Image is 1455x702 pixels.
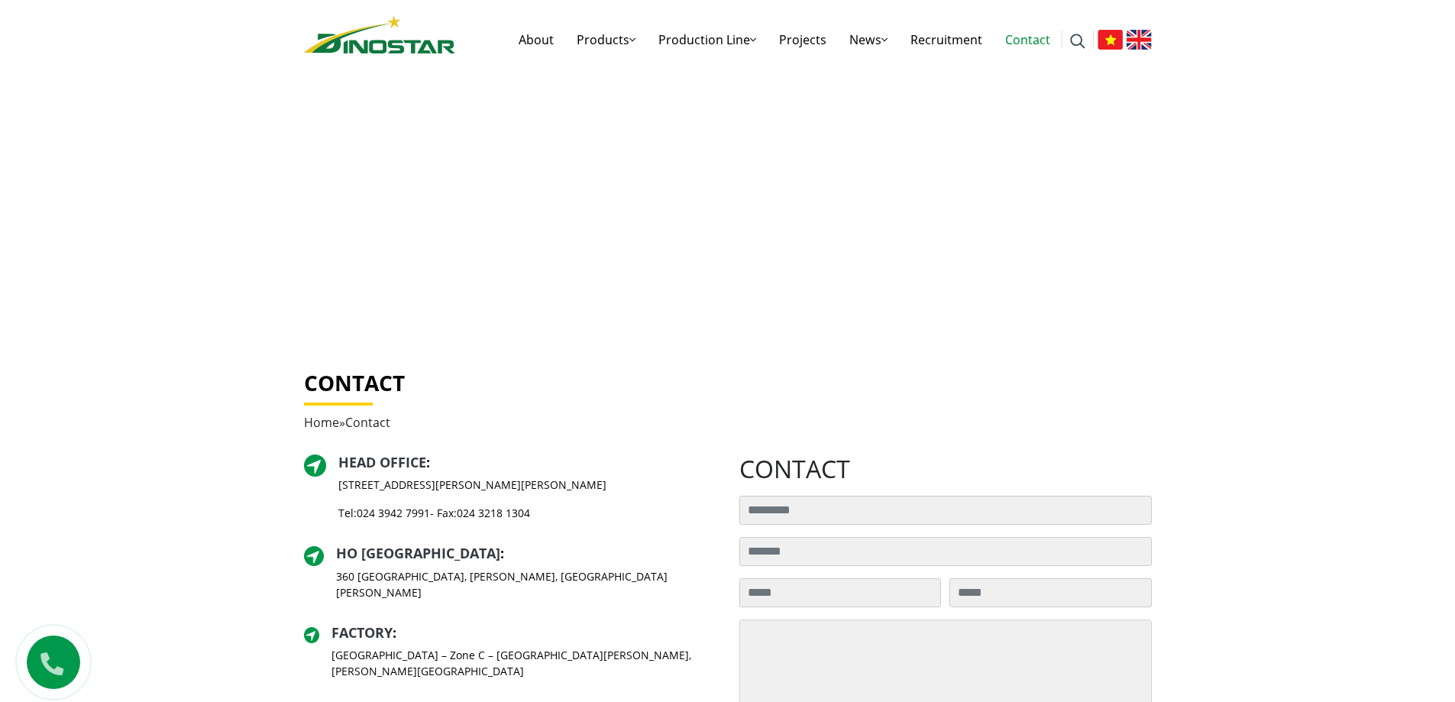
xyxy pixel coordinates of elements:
img: directer [304,627,319,642]
p: [GEOGRAPHIC_DATA] – Zone C – [GEOGRAPHIC_DATA][PERSON_NAME], [PERSON_NAME][GEOGRAPHIC_DATA] [331,647,716,679]
a: 024 3942 7991 [357,506,430,520]
img: logo [304,15,455,53]
p: 360 [GEOGRAPHIC_DATA], [PERSON_NAME], [GEOGRAPHIC_DATA][PERSON_NAME] [336,568,716,600]
a: 024 3218 1304 [457,506,530,520]
h2: contact [739,455,1152,484]
a: Recruitment [899,15,994,64]
a: News [838,15,899,64]
a: Products [565,15,647,64]
a: Home [304,414,339,431]
a: Factory [331,623,393,642]
h2: : [336,545,716,562]
img: directer [304,455,326,477]
p: [STREET_ADDRESS][PERSON_NAME][PERSON_NAME] [338,477,606,493]
a: Head Office [338,453,426,471]
a: About [507,15,565,64]
a: HO [GEOGRAPHIC_DATA] [336,544,500,562]
span: Contact [345,414,390,431]
img: Tiếng Việt [1098,30,1123,50]
span: » [304,414,390,431]
img: English [1127,30,1152,50]
p: Tel: - Fax: [338,505,606,521]
a: Production Line [647,15,768,64]
h2: : [338,455,606,471]
img: search [1070,34,1085,49]
h1: Contact [304,370,1152,396]
a: Contact [994,15,1062,64]
a: Projects [768,15,838,64]
img: directer [304,546,324,566]
h2: : [331,625,716,642]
